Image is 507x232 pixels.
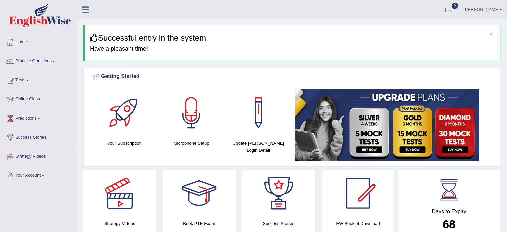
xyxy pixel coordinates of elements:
[0,147,76,164] a: Strategy Videos
[94,140,155,147] h4: Your Subscription
[161,140,222,147] h4: Microphone Setup
[405,209,493,215] h4: Days to Expiry
[163,220,235,227] h4: Book PTE Exam
[0,90,76,107] a: Online Class
[452,3,458,9] span: 0
[322,220,394,227] h4: EW Booklet Download
[90,34,495,42] h3: Successful entry in the system
[83,220,156,227] h4: Strategy Videos
[228,140,289,154] h4: Update [PERSON_NAME] Login Detail
[489,30,493,37] button: ×
[90,46,495,52] h4: Have a pleasant time!
[91,72,493,82] div: Getting Started
[0,71,76,88] a: Tests
[242,220,315,227] h4: Success Stories
[0,33,76,50] a: Home
[0,109,76,126] a: Predictions
[0,128,76,145] a: Success Stories
[0,166,76,183] a: Your Account
[295,89,479,161] img: small5.jpg
[0,52,76,69] a: Practice Questions
[443,218,456,231] b: 68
